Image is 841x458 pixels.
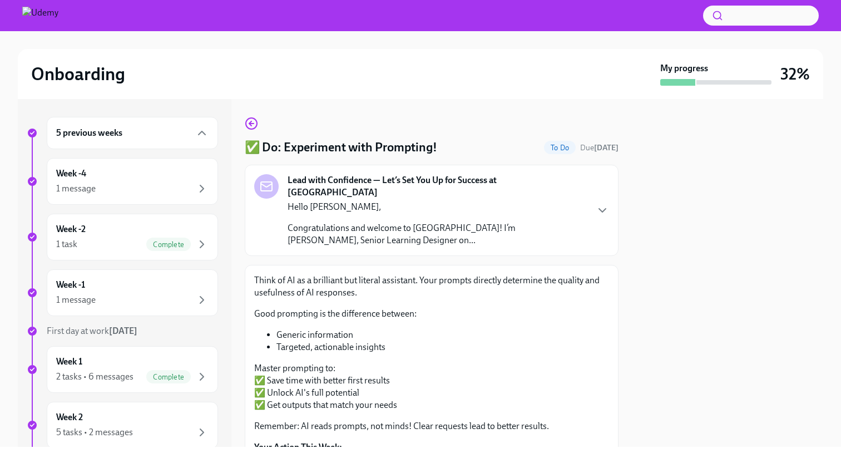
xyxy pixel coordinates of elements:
[56,127,122,139] h6: 5 previous weeks
[27,214,218,260] a: Week -21 taskComplete
[780,64,810,84] h3: 32%
[254,274,609,299] p: Think of AI as a brilliant but literal assistant. Your prompts directly determine the quality and...
[56,411,83,423] h6: Week 2
[288,201,587,213] p: Hello [PERSON_NAME],
[146,373,191,381] span: Complete
[56,356,82,368] h6: Week 1
[254,442,342,452] strong: Your Action This Week:
[56,238,77,250] div: 1 task
[27,269,218,316] a: Week -11 message
[27,158,218,205] a: Week -41 message
[56,294,96,306] div: 1 message
[276,329,609,341] li: Generic information
[288,222,587,247] p: Congratulations and welcome to [GEOGRAPHIC_DATA]! I’m [PERSON_NAME], Senior Learning Designer on...
[544,144,576,152] span: To Do
[56,371,133,383] div: 2 tasks • 6 messages
[27,346,218,393] a: Week 12 tasks • 6 messagesComplete
[22,7,58,24] img: Udemy
[27,402,218,449] a: Week 25 tasks • 2 messages
[288,174,587,199] strong: Lead with Confidence — Let’s Set You Up for Success at [GEOGRAPHIC_DATA]
[56,223,86,235] h6: Week -2
[56,183,96,195] div: 1 message
[254,362,609,411] p: Master prompting to: ✅ Save time with better first results ✅ Unlock AI's full potential ✅ Get out...
[580,142,619,153] span: August 17th, 2025 10:00
[660,62,708,75] strong: My progress
[56,426,133,439] div: 5 tasks • 2 messages
[254,308,609,320] p: Good prompting is the difference between:
[56,279,85,291] h6: Week -1
[276,341,609,353] li: Targeted, actionable insights
[47,117,218,149] div: 5 previous weeks
[245,139,437,156] h4: ✅ Do: Experiment with Prompting!
[56,168,86,180] h6: Week -4
[594,143,619,152] strong: [DATE]
[27,325,218,337] a: First day at work[DATE]
[254,420,609,432] p: Remember: AI reads prompts, not minds! Clear requests lead to better results.
[109,326,137,336] strong: [DATE]
[47,326,137,336] span: First day at work
[31,63,125,85] h2: Onboarding
[580,143,619,152] span: Due
[146,240,191,249] span: Complete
